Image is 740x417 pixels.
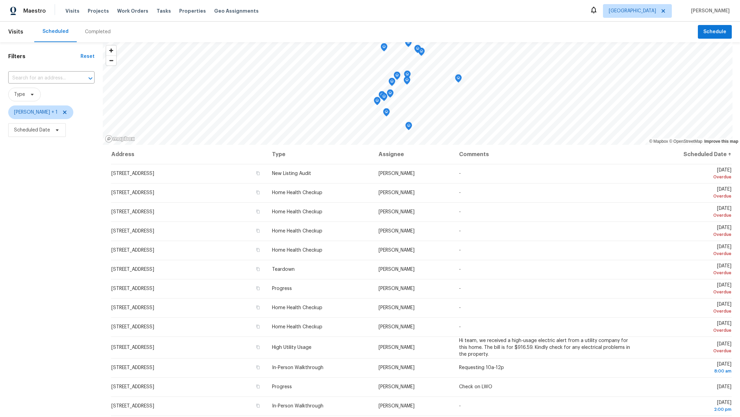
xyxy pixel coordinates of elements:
div: Map marker [405,122,412,132]
div: Map marker [383,108,390,119]
span: - [459,190,461,195]
span: - [459,248,461,253]
div: Map marker [405,39,412,49]
th: Address [111,145,267,164]
span: In-Person Walkthrough [272,404,323,408]
span: [STREET_ADDRESS] [111,286,154,291]
span: [DATE] [645,342,731,354]
span: [PERSON_NAME] [379,345,415,350]
button: Zoom out [106,55,116,65]
span: High Utility Usage [272,345,311,350]
span: [DATE] [645,400,731,413]
button: Copy Address [255,170,261,176]
span: [STREET_ADDRESS] [111,384,154,389]
div: Completed [85,28,111,35]
div: Scheduled [42,28,69,35]
button: Copy Address [255,403,261,409]
span: [STREET_ADDRESS] [111,248,154,253]
span: [DATE] [645,362,731,375]
div: Map marker [404,76,410,87]
div: Map marker [381,43,387,54]
h1: Filters [8,53,81,60]
div: Overdue [645,327,731,334]
div: Overdue [645,269,731,276]
span: [DATE] [645,321,731,334]
canvas: Map [103,42,732,145]
span: Visits [65,8,79,14]
span: In-Person Walkthrough [272,365,323,370]
div: Overdue [645,308,731,315]
div: Map marker [388,78,395,88]
span: [PERSON_NAME] [379,325,415,329]
button: Schedule [698,25,732,39]
span: Check on LWO [459,384,492,389]
div: Overdue [645,231,731,238]
button: Open [86,74,95,83]
span: Geo Assignments [214,8,259,14]
span: - [459,286,461,291]
button: Copy Address [255,209,261,215]
span: [DATE] [645,264,731,276]
div: Map marker [404,71,411,81]
span: [PERSON_NAME] [379,267,415,272]
span: [DATE] [717,384,731,389]
span: [PERSON_NAME] [379,384,415,389]
div: 8:00 am [645,368,731,375]
span: Visits [8,24,23,39]
span: - [459,305,461,310]
span: Tasks [157,9,171,13]
button: Copy Address [255,364,261,370]
a: OpenStreetMap [669,139,702,144]
button: Copy Address [255,247,261,253]
div: Overdue [645,174,731,180]
div: Map marker [418,48,425,58]
span: [STREET_ADDRESS] [111,229,154,233]
div: Map marker [414,45,421,55]
button: Copy Address [255,189,261,195]
button: Copy Address [255,344,261,350]
span: Home Health Checkup [272,229,322,233]
span: [PERSON_NAME] [379,229,415,233]
span: Progress [272,384,292,389]
span: Home Health Checkup [272,248,322,253]
div: Map marker [381,93,387,103]
div: Overdue [645,212,731,219]
span: [PERSON_NAME] [379,190,415,195]
span: Teardown [272,267,295,272]
span: Home Health Checkup [272,305,322,310]
span: [PERSON_NAME] [379,365,415,370]
div: Map marker [387,89,394,100]
span: New Listing Audit [272,171,311,176]
button: Copy Address [255,285,261,291]
button: Copy Address [255,383,261,390]
button: Zoom in [106,46,116,55]
div: Map marker [379,91,385,102]
span: [STREET_ADDRESS] [111,345,154,350]
div: Reset [81,53,95,60]
span: [PERSON_NAME] [379,286,415,291]
span: Home Health Checkup [272,190,322,195]
span: Maestro [23,8,46,14]
span: Requesting 10a-12p [459,365,504,370]
span: - [459,171,461,176]
th: Assignee [373,145,454,164]
span: [STREET_ADDRESS] [111,325,154,329]
span: - [459,229,461,233]
span: [STREET_ADDRESS] [111,305,154,310]
span: Progress [272,286,292,291]
div: Overdue [645,250,731,257]
div: Overdue [645,289,731,295]
input: Search for an address... [8,73,75,84]
a: Mapbox homepage [105,135,135,143]
th: Scheduled Date ↑ [640,145,732,164]
span: [DATE] [645,187,731,200]
span: [PERSON_NAME] [379,210,415,214]
span: [DATE] [645,283,731,295]
span: [STREET_ADDRESS] [111,190,154,195]
span: [DATE] [645,302,731,315]
span: Home Health Checkup [272,325,322,329]
span: [STREET_ADDRESS] [111,171,154,176]
span: [STREET_ADDRESS] [111,404,154,408]
div: Overdue [645,193,731,200]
